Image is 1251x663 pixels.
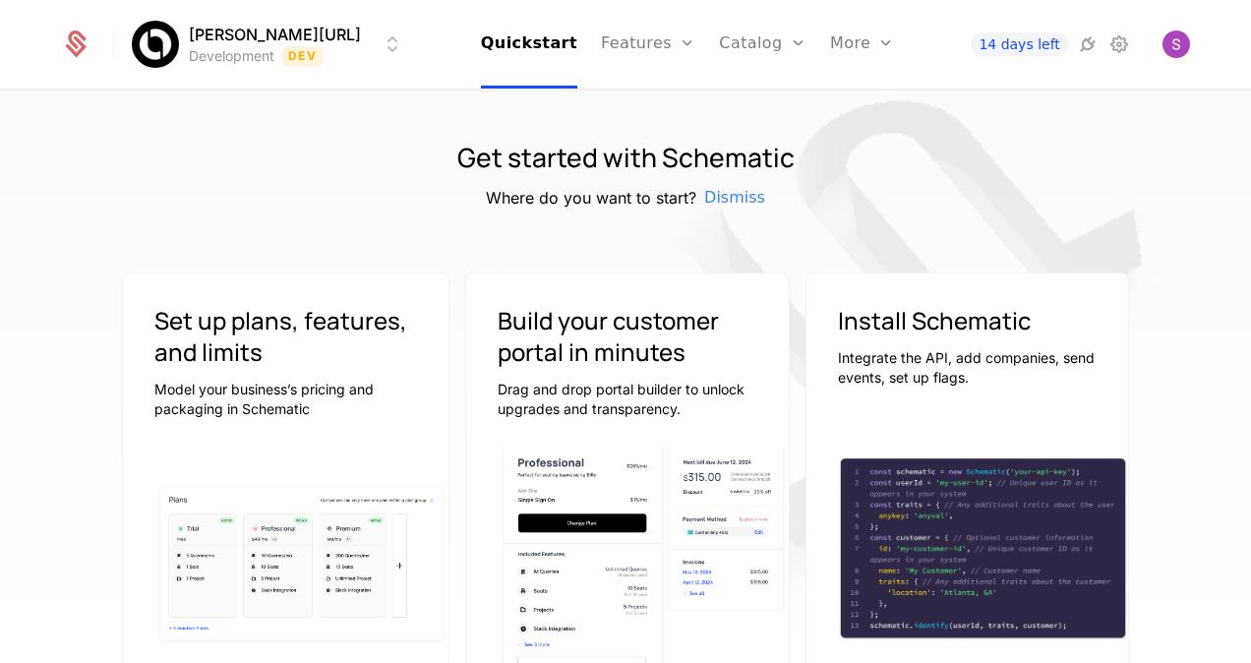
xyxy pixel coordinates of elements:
[457,139,795,178] h1: Get started with Schematic
[1076,32,1100,56] a: Integrations
[838,305,1098,336] h3: Install Schematic
[154,305,417,368] h3: Set up plans, features, and limits
[138,23,404,66] button: Select environment
[154,380,417,419] p: Model your business’s pricing and packaging in Schematic
[1162,30,1190,58] button: Open user button
[971,32,1067,56] a: 14 days left
[189,23,361,46] span: [PERSON_NAME][URL]
[486,186,696,210] h5: Where do you want to start?
[189,46,274,66] div: Development
[1162,30,1190,58] img: Shriya Chakatu
[1107,32,1131,56] a: Settings
[838,348,1098,388] p: Integrate the API, add companies, send events, set up flags.
[838,456,1129,641] img: Schematic integration code
[498,380,757,419] p: Drag and drop portal builder to unlock upgrades and transparency.
[132,21,179,68] img: Billy.ai
[282,46,323,66] span: Dev
[704,186,765,210] span: Dismiss
[498,305,757,368] h3: Build your customer portal in minutes
[154,482,448,646] img: Plan cards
